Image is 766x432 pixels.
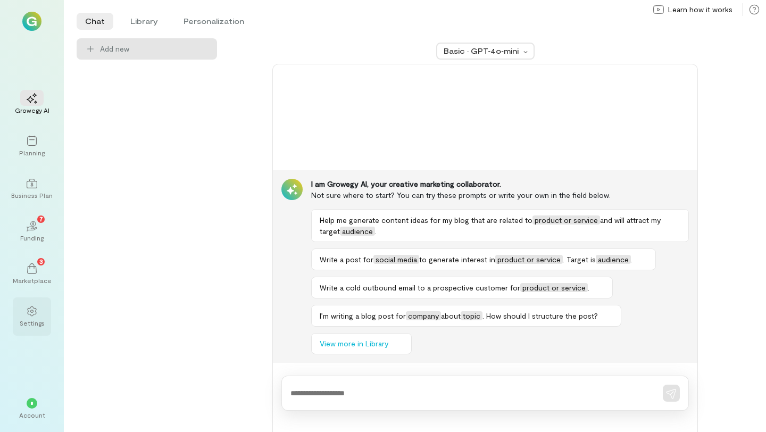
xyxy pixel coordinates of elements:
[311,277,613,298] button: Write a cold outbound email to a prospective customer forproduct or service.
[596,255,631,264] span: audience
[19,411,45,419] div: Account
[11,191,53,200] div: Business Plan
[19,148,45,157] div: Planning
[100,44,209,54] span: Add new
[13,255,51,293] a: Marketplace
[320,283,520,292] span: Write a cold outbound email to a prospective customer for
[39,256,43,266] span: 3
[444,46,520,56] div: Basic · GPT‑4o‑mini
[320,338,388,349] span: View more in Library
[13,85,51,123] a: Growegy AI
[20,234,44,242] div: Funding
[320,311,406,320] span: I’m writing a blog post for
[563,255,596,264] span: . Target is
[441,311,461,320] span: about
[461,311,482,320] span: topic
[668,4,732,15] span: Learn how it works
[406,311,441,320] span: company
[340,227,375,236] span: audience
[588,283,589,292] span: .
[13,276,52,285] div: Marketplace
[20,319,45,327] div: Settings
[15,106,49,114] div: Growegy AI
[175,13,253,30] li: Personalization
[482,311,598,320] span: . How should I structure the post?
[311,248,656,270] button: Write a post forsocial mediato generate interest inproduct or service. Target isaudience.
[13,297,51,336] a: Settings
[520,283,588,292] span: product or service
[419,255,495,264] span: to generate interest in
[532,215,600,225] span: product or service
[495,255,563,264] span: product or service
[631,255,632,264] span: .
[13,212,51,251] a: Funding
[311,305,621,327] button: I’m writing a blog post forcompanyabouttopic. How should I structure the post?
[13,170,51,208] a: Business Plan
[373,255,419,264] span: social media
[39,214,43,223] span: 7
[375,227,377,236] span: .
[311,333,412,354] button: View more in Library
[13,127,51,165] a: Planning
[311,209,689,242] button: Help me generate content ideas for my blog that are related toproduct or serviceand will attract ...
[311,179,689,189] div: I am Growegy AI, your creative marketing collaborator.
[122,13,166,30] li: Library
[320,255,373,264] span: Write a post for
[13,389,51,428] div: *Account
[311,189,689,201] div: Not sure where to start? You can try these prompts or write your own in the field below.
[77,13,113,30] li: Chat
[320,215,532,225] span: Help me generate content ideas for my blog that are related to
